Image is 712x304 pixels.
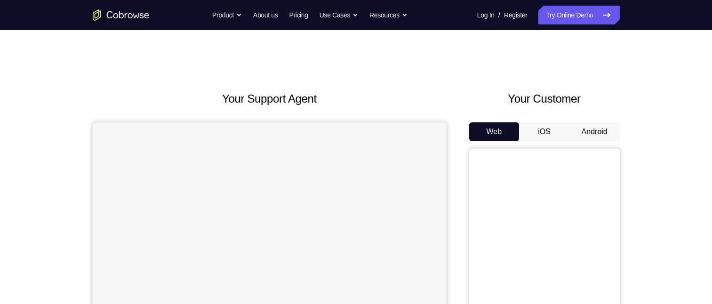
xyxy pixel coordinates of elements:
h2: Your Support Agent [93,90,447,107]
a: Try Online Demo [538,6,619,24]
h2: Your Customer [469,90,620,107]
button: iOS [519,122,569,141]
button: Use Cases [320,6,358,24]
button: Web [469,122,520,141]
a: Register [504,6,527,24]
span: / [498,9,500,21]
a: Log In [477,6,495,24]
button: Android [569,122,620,141]
a: About us [253,6,278,24]
button: Resources [369,6,408,24]
a: Pricing [289,6,308,24]
a: Go to the home page [93,9,149,21]
button: Product [212,6,242,24]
